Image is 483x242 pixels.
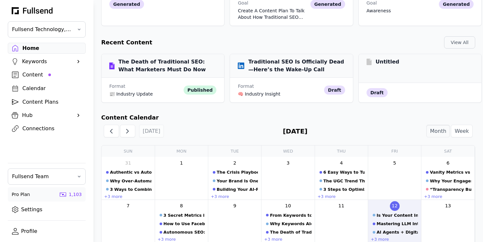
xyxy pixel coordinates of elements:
[163,229,205,235] div: Autonomous SEO: How AI Agents Will Change the Game
[323,178,365,184] div: The UGC Trend That’s Driving 4x More Engagement—Don’t Miss Out
[217,169,258,175] div: The Crisis Playbook: Turning Negative Social Comments into Brand Wins
[110,169,151,175] div: Authentic vs Automated Engagement: Where Small Businesses Stand to Win
[8,204,86,215] a: Settings
[336,158,346,168] a: September 4, 2025
[184,86,217,95] div: published
[238,7,308,20] div: Create a content plan to talk about how traditional SEO and content marketing is dead. Now with A...
[367,88,388,97] div: draft
[323,186,365,192] div: 3 Steps to Optimize for Voice & Visual Search with AI
[317,194,336,200] a: Show 3 more events
[451,125,473,137] button: Week
[22,44,81,52] div: Home
[421,157,475,200] td: September 6, 2025
[283,145,293,157] a: Wednesday
[392,145,398,157] a: Friday
[270,229,311,235] div: The Death of Traditional SEO: What Marketers Must Do Now
[283,158,293,168] a: September 3, 2025
[367,7,391,14] div: awareness
[270,221,311,227] div: Why Keywords Alone Won't Win the AI SEO Battle
[377,212,418,218] div: Is Your Content Invisible to AI Agents?
[230,158,240,168] a: September 2, 2025
[315,157,368,200] td: September 4, 2025
[430,186,471,192] div: “Transparency Builds Trust in AI-Powered Content.”
[336,201,346,211] a: September 11, 2025
[8,123,86,134] a: Connections
[443,158,453,168] a: September 6, 2025
[8,168,86,185] button: Fullsend Team
[110,178,151,184] div: Why Over-Automation Is Killing Your Community Engagement
[101,38,152,47] h2: Recent Content
[323,169,365,175] div: 6 Easy Ways to Turn Customers into UGC Powerhouses
[8,43,86,54] a: Home
[22,71,81,79] div: Content
[367,58,399,66] h3: Untitled
[217,186,258,192] div: Building Your AI-Powered SEO Dashboard from Scratch
[324,86,345,95] div: draft
[283,201,293,211] a: September 10, 2025
[104,125,119,137] button: Previous Month
[238,83,321,89] div: Format
[444,36,475,49] button: View All
[283,126,308,136] h2: [DATE]
[176,201,186,211] a: September 8, 2025
[155,157,208,200] td: September 1, 2025
[210,194,230,200] a: Show 3 more events
[430,169,471,175] div: Vanity Metrics vs KPIs: What Really Moves the Needle for SMBs
[443,201,453,211] a: September 13, 2025
[124,145,132,157] a: Sunday
[139,125,164,137] button: [DATE]
[426,125,450,137] button: Month
[12,191,30,198] div: Pro Plan
[69,191,82,198] div: 1,103
[22,125,81,133] div: Connections
[231,145,239,157] a: Tuesday
[22,98,81,106] div: Content Plans
[22,58,71,65] div: Keywords
[8,21,86,38] button: Fullsend Technology, Inc.
[12,173,72,180] span: Fullsend Team
[120,125,135,137] button: Next Month
[217,178,258,184] div: Your Brand Is One Comment Away from a PR Disaster—Are You Prepared?
[8,226,86,237] a: Profile
[109,58,216,74] h3: The Death of Traditional SEO: What Marketers Must Do Now
[270,212,311,218] div: From Keywords to AI Agents: The Evolution of Search Ranking
[102,157,155,200] td: August 31, 2025
[208,157,261,200] td: September 2, 2025
[261,157,315,200] td: September 3, 2025
[444,145,452,157] a: Saturday
[22,111,71,119] div: Hub
[123,201,133,211] a: September 7, 2025
[368,157,421,200] td: September 5, 2025
[110,186,151,192] div: 3 Ways to Combine AI Forecasts with Market Intelligence
[377,229,418,235] div: AI Agents + Digital Signals = Marketing on Autopilot
[8,97,86,108] a: Content Plans
[390,158,400,168] a: September 5, 2025
[163,221,205,227] div: How to Use Facebook Insights & Instagram Analytics to Crush Your Goals
[8,83,86,94] a: Calendar
[230,201,240,211] a: September 9, 2025
[176,158,186,168] a: September 1, 2025
[109,83,181,89] div: Format
[101,113,475,122] h2: Content Calendar
[423,194,443,200] a: Show 3 more events
[238,58,345,74] h3: Traditional SEO Is Officially Dead—Here’s the Wake-Up Call
[123,158,133,168] a: August 31, 2025
[430,178,471,184] div: Why Your Engagement Rate Means Nothing if You’re Not Tracking Conversions
[8,69,86,80] a: Content
[12,26,72,33] span: Fullsend Technology, Inc.
[238,91,321,97] div: 🧠 Industry Insight
[22,85,81,92] div: Calendar
[176,145,187,157] a: Monday
[337,145,346,157] a: Thursday
[103,194,123,200] a: Show 3 more events
[377,221,418,227] div: Mastering LLM Interpretation: A Step-by-Step SEO Guide
[163,212,205,218] div: 3 Secret Metrics in Instagram Analytics No One’s Talking About
[450,39,470,46] div: View All
[390,201,400,211] a: September 12, 2025
[109,91,181,97] div: 📰 Industry Update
